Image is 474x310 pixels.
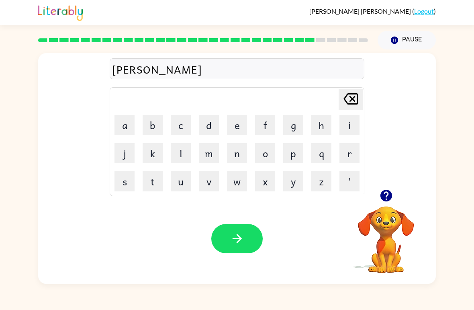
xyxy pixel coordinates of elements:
button: p [283,143,303,163]
img: Literably [38,3,83,21]
button: y [283,171,303,191]
button: h [311,115,331,135]
button: Pause [378,31,436,49]
button: x [255,171,275,191]
a: Logout [414,7,434,15]
button: d [199,115,219,135]
button: i [339,115,360,135]
button: c [171,115,191,135]
button: g [283,115,303,135]
button: v [199,171,219,191]
button: f [255,115,275,135]
button: j [114,143,135,163]
button: s [114,171,135,191]
button: r [339,143,360,163]
button: u [171,171,191,191]
button: z [311,171,331,191]
button: e [227,115,247,135]
span: [PERSON_NAME] [PERSON_NAME] [309,7,412,15]
button: ' [339,171,360,191]
button: o [255,143,275,163]
video: Your browser must support playing .mp4 files to use Literably. Please try using another browser. [346,194,426,274]
button: b [143,115,163,135]
button: l [171,143,191,163]
button: q [311,143,331,163]
button: k [143,143,163,163]
button: a [114,115,135,135]
div: [PERSON_NAME] [112,61,362,78]
div: ( ) [309,7,436,15]
button: w [227,171,247,191]
button: m [199,143,219,163]
button: n [227,143,247,163]
button: t [143,171,163,191]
